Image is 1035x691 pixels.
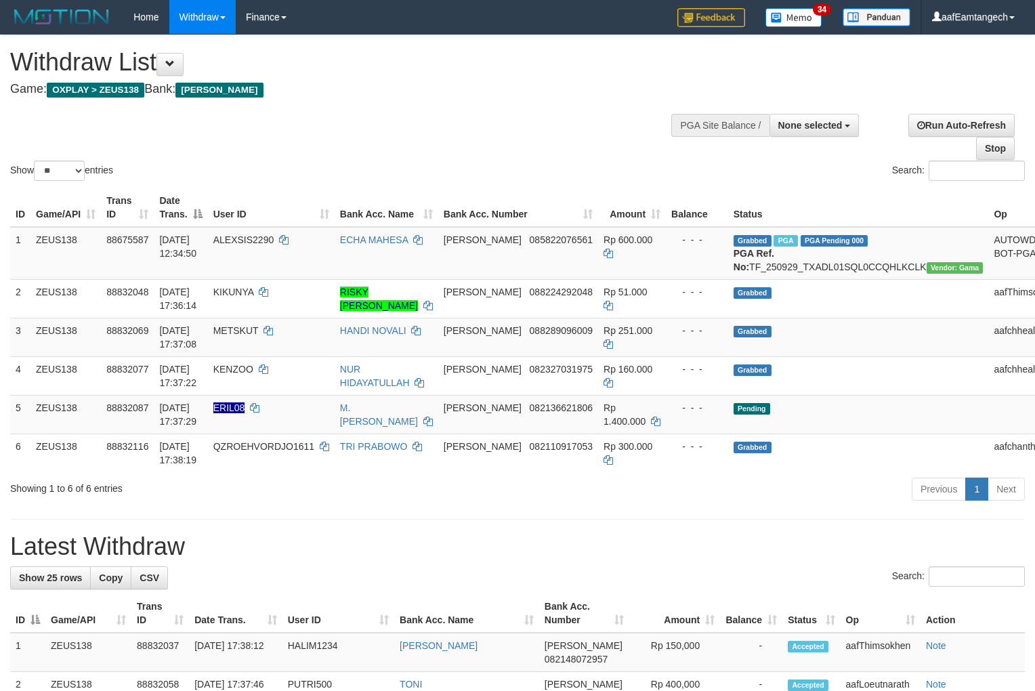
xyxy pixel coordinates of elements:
span: [PERSON_NAME] [444,234,522,245]
span: CSV [140,572,159,583]
td: Rp 150,000 [629,633,721,672]
label: Search: [892,566,1025,587]
td: TF_250929_TXADL01SQL0CCQHLKCLK [728,227,989,280]
span: [DATE] 12:34:50 [159,234,196,259]
a: Next [988,478,1025,501]
td: aafThimsokhen [841,633,921,672]
span: [PERSON_NAME] [444,364,522,375]
td: 88832037 [131,633,189,672]
span: Copy 088224292048 to clipboard [530,287,593,297]
td: ZEUS138 [30,318,101,356]
input: Search: [929,566,1025,587]
span: [PERSON_NAME] [444,287,522,297]
span: Copy 082327031975 to clipboard [530,364,593,375]
th: Bank Acc. Number: activate to sort column ascending [438,188,598,227]
div: - - - [671,440,723,453]
span: KENZOO [213,364,253,375]
td: 2 [10,279,30,318]
span: Marked by aafpengsreynich [774,235,797,247]
a: TRI PRABOWO [340,441,408,452]
span: [PERSON_NAME] [545,640,622,651]
span: [DATE] 17:37:29 [159,402,196,427]
span: Accepted [788,679,828,691]
img: MOTION_logo.png [10,7,113,27]
th: Bank Acc. Number: activate to sort column ascending [539,594,629,633]
th: Balance [666,188,728,227]
th: Bank Acc. Name: activate to sort column ascending [394,594,539,633]
span: [PERSON_NAME] [545,679,622,690]
span: Show 25 rows [19,572,82,583]
a: Show 25 rows [10,566,91,589]
a: NUR HIDAYATULLAH [340,364,410,388]
span: Copy 082148072957 to clipboard [545,654,608,665]
td: ZEUS138 [30,279,101,318]
td: 4 [10,356,30,395]
th: Date Trans.: activate to sort column ascending [189,594,282,633]
span: 88832116 [106,441,148,452]
span: Grabbed [734,287,772,299]
span: 88832077 [106,364,148,375]
td: ZEUS138 [45,633,131,672]
th: Bank Acc. Name: activate to sort column ascending [335,188,438,227]
td: 6 [10,434,30,472]
span: [PERSON_NAME] [444,402,522,413]
a: Copy [90,566,131,589]
img: Feedback.jpg [677,8,745,27]
span: Copy [99,572,123,583]
td: HALIM1234 [282,633,394,672]
span: METSKUT [213,325,259,336]
label: Search: [892,161,1025,181]
th: Trans ID: activate to sort column ascending [131,594,189,633]
th: Action [921,594,1025,633]
td: [DATE] 17:38:12 [189,633,282,672]
span: [PERSON_NAME] [444,441,522,452]
span: Nama rekening ada tanda titik/strip, harap diedit [213,402,245,413]
span: OXPLAY > ZEUS138 [47,83,144,98]
a: Note [926,640,946,651]
span: Copy 082136621806 to clipboard [530,402,593,413]
a: Note [926,679,946,690]
a: 1 [965,478,988,501]
img: Button%20Memo.svg [765,8,822,27]
th: User ID: activate to sort column ascending [282,594,394,633]
span: Rp 160.000 [604,364,652,375]
label: Show entries [10,161,113,181]
span: Grabbed [734,235,772,247]
span: Copy 082110917053 to clipboard [530,441,593,452]
span: 34 [813,3,831,16]
span: Copy 085822076561 to clipboard [530,234,593,245]
span: 88832069 [106,325,148,336]
th: Amount: activate to sort column ascending [598,188,666,227]
a: Stop [976,137,1015,160]
th: Trans ID: activate to sort column ascending [101,188,154,227]
a: TONI [400,679,422,690]
a: ECHA MAHESA [340,234,408,245]
th: Amount: activate to sort column ascending [629,594,721,633]
th: Balance: activate to sort column ascending [720,594,782,633]
b: PGA Ref. No: [734,248,774,272]
span: [PERSON_NAME] [175,83,263,98]
span: Pending [734,403,770,415]
span: Rp 300.000 [604,441,652,452]
a: CSV [131,566,168,589]
th: Game/API: activate to sort column ascending [45,594,131,633]
td: 3 [10,318,30,356]
td: ZEUS138 [30,434,101,472]
span: QZROEHVORDJO1611 [213,441,314,452]
th: ID [10,188,30,227]
a: M. [PERSON_NAME] [340,402,418,427]
span: 88832048 [106,287,148,297]
div: Showing 1 to 6 of 6 entries [10,476,421,495]
span: [DATE] 17:38:19 [159,441,196,465]
th: Op: activate to sort column ascending [841,594,921,633]
span: PGA Pending [801,235,868,247]
div: - - - [671,324,723,337]
td: ZEUS138 [30,227,101,280]
span: Rp 1.400.000 [604,402,646,427]
button: None selected [769,114,860,137]
span: KIKUNYA [213,287,254,297]
td: ZEUS138 [30,356,101,395]
span: Rp 600.000 [604,234,652,245]
span: Grabbed [734,442,772,453]
td: 5 [10,395,30,434]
